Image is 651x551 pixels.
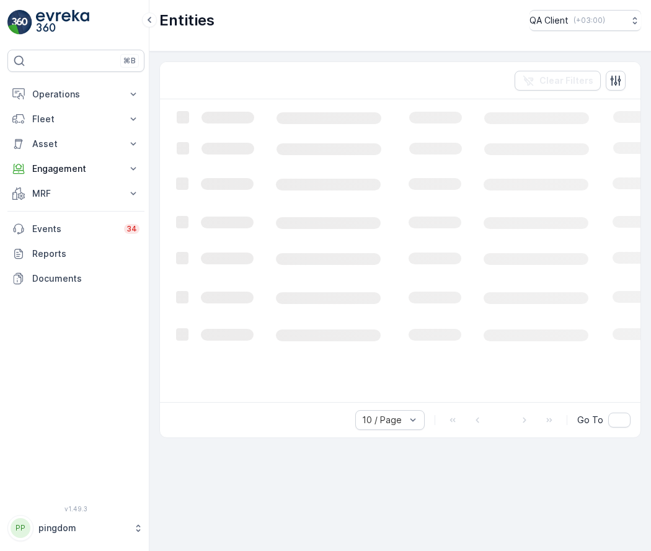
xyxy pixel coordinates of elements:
[539,74,593,87] p: Clear Filters
[529,14,569,27] p: QA Client
[7,505,144,513] span: v 1.49.3
[32,187,120,200] p: MRF
[32,272,139,285] p: Documents
[32,223,117,235] p: Events
[529,10,641,31] button: QA Client(+03:00)
[32,113,120,125] p: Fleet
[7,132,144,156] button: Asset
[7,82,144,107] button: Operations
[11,518,30,538] div: PP
[7,107,144,132] button: Fleet
[32,88,120,101] p: Operations
[577,414,603,426] span: Go To
[123,56,136,66] p: ⌘B
[36,10,89,35] img: logo_light-DOdMpM7g.png
[7,181,144,206] button: MRF
[573,16,605,25] p: ( +03:00 )
[7,241,144,266] a: Reports
[32,138,120,150] p: Asset
[7,217,144,241] a: Events34
[32,248,139,260] p: Reports
[7,515,144,541] button: PPpingdom
[126,224,137,234] p: 34
[32,163,120,175] p: Engagement
[7,10,32,35] img: logo
[7,266,144,291] a: Documents
[7,156,144,181] button: Engagement
[38,522,127,534] p: pingdom
[515,71,601,91] button: Clear Filters
[159,11,215,30] p: Entities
